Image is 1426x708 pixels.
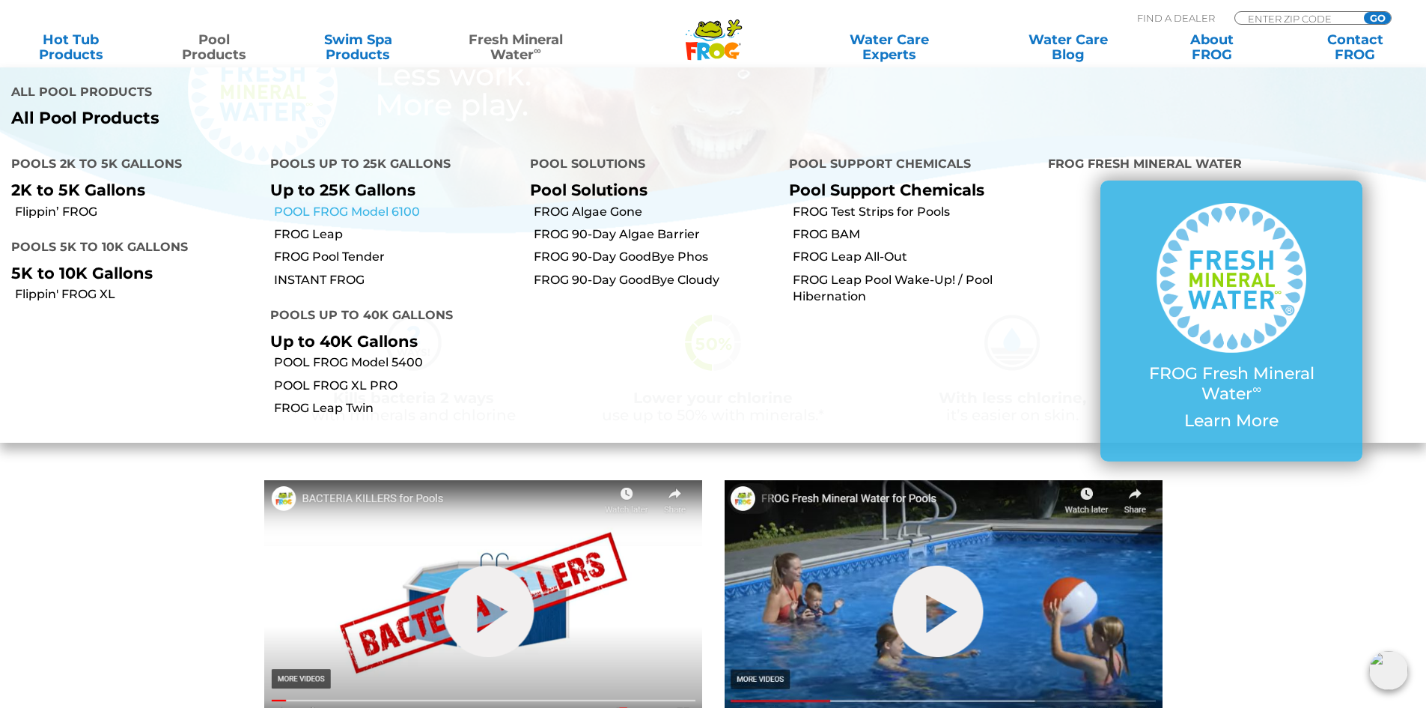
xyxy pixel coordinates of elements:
[534,226,778,243] a: FROG 90-Day Algae Barrier
[274,354,518,371] a: POOL FROG Model 5400
[15,32,127,62] a: Hot TubProducts
[159,32,270,62] a: PoolProducts
[1299,32,1411,62] a: ContactFROG
[1364,12,1391,24] input: GO
[793,204,1037,220] a: FROG Test Strips for Pools
[15,286,259,303] a: Flippin' FROG XL
[11,181,248,199] p: 2K to 5K Gallons
[302,32,414,62] a: Swim SpaProducts
[11,109,702,128] a: All Pool Products
[1246,12,1347,25] input: Zip Code Form
[270,332,507,351] p: Up to 40K Gallons
[799,32,980,62] a: Water CareExperts
[274,272,518,288] a: INSTANT FROG
[274,378,518,394] a: POOL FROG XL PRO
[534,249,778,265] a: FROG 90-Day GoodBye Phos
[270,151,507,181] h4: Pools up to 25K Gallons
[789,181,1026,199] p: Pool Support Chemicals
[274,204,518,220] a: POOL FROG Model 6100
[11,264,248,282] p: 5K to 10K Gallons
[1156,32,1267,62] a: AboutFROG
[530,151,767,181] h4: Pool Solutions
[1137,11,1215,25] p: Find A Dealer
[1130,203,1332,438] a: FROG Fresh Mineral Water∞ Learn More
[1012,32,1124,62] a: Water CareBlog
[793,226,1037,243] a: FROG BAM
[789,151,1026,181] h4: Pool Support Chemicals
[274,400,518,417] a: FROG Leap Twin
[534,44,541,56] sup: ∞
[274,249,518,265] a: FROG Pool Tender
[11,234,248,264] h4: Pools 5K to 10K Gallons
[11,151,248,181] h4: Pools 2K to 5K Gallons
[274,226,518,243] a: FROG Leap
[270,181,507,199] p: Up to 25K Gallons
[11,79,702,109] h4: All Pool Products
[793,249,1037,265] a: FROG Leap All-Out
[1369,651,1408,690] img: openIcon
[1252,381,1261,396] sup: ∞
[534,204,778,220] a: FROG Algae Gone
[1048,151,1415,181] h4: FROG Fresh Mineral Water
[534,272,778,288] a: FROG 90-Day GoodBye Cloudy
[530,181,648,199] a: Pool Solutions
[270,302,507,332] h4: Pools up to 40K Gallons
[1130,411,1332,431] p: Learn More
[15,204,259,220] a: Flippin’ FROG
[1130,364,1332,404] p: FROG Fresh Mineral Water
[445,32,585,62] a: Fresh MineralWater∞
[793,272,1037,306] a: FROG Leap Pool Wake-Up! / Pool Hibernation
